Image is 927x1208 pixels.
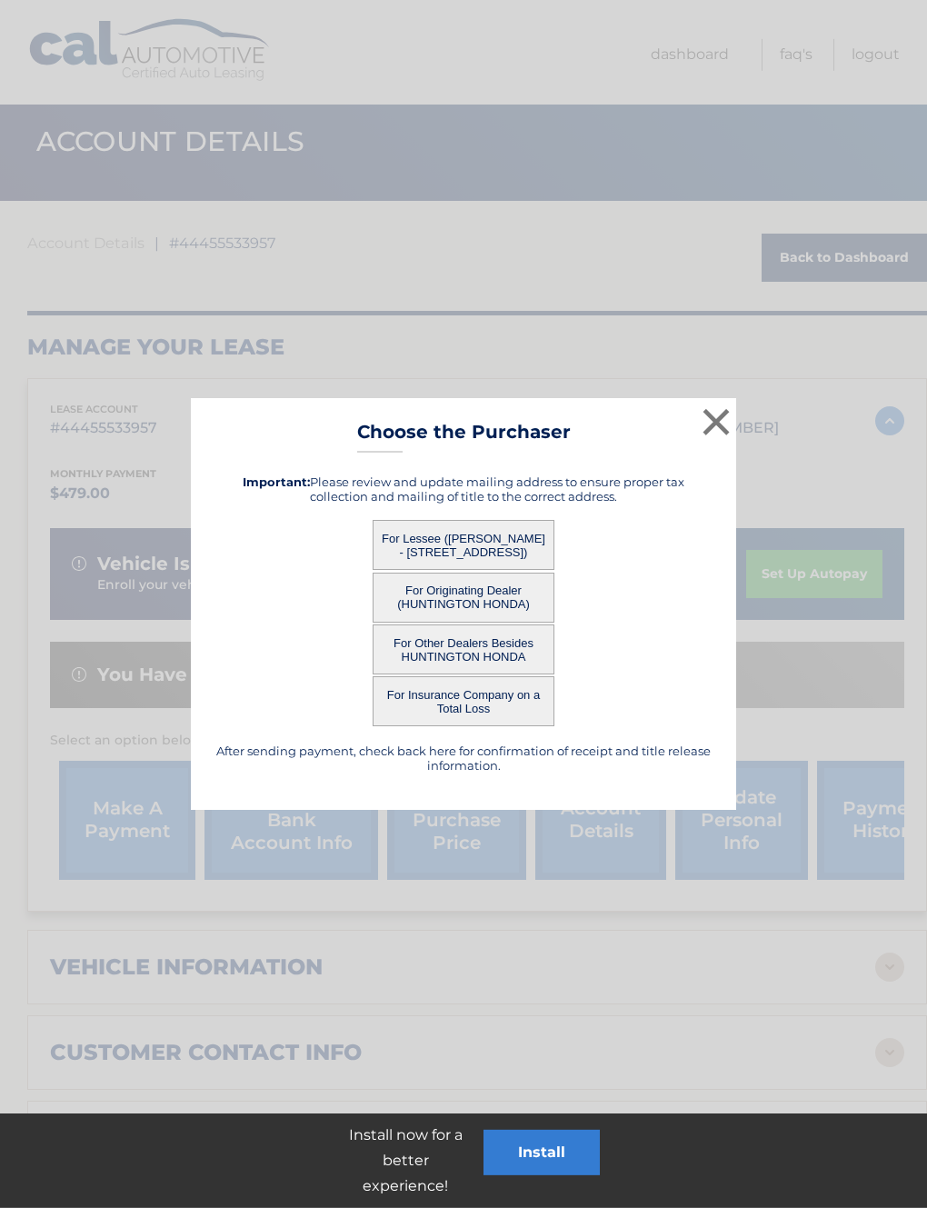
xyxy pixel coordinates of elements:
h5: Please review and update mailing address to ensure proper tax collection and mailing of title to ... [214,474,713,504]
p: Install now for a better experience! [327,1123,483,1199]
button: For Originating Dealer (HUNTINGTON HONDA) [373,573,554,623]
h3: Choose the Purchaser [357,421,571,453]
button: For Insurance Company on a Total Loss [373,676,554,726]
button: For Lessee ([PERSON_NAME] - [STREET_ADDRESS]) [373,520,554,570]
strong: Important: [243,474,310,489]
h5: After sending payment, check back here for confirmation of receipt and title release information. [214,744,713,773]
button: Install [483,1130,600,1175]
button: For Other Dealers Besides HUNTINGTON HONDA [373,624,554,674]
button: × [698,404,734,440]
